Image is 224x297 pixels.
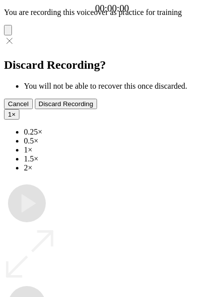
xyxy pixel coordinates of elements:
li: 1× [24,146,220,154]
p: You are recording this voiceover as practice for training [4,8,220,17]
button: Discard Recording [35,99,98,109]
a: 00:00:00 [95,3,129,14]
button: 1× [4,109,19,120]
button: Cancel [4,99,33,109]
li: 0.25× [24,128,220,137]
li: You will not be able to recover this once discarded. [24,82,220,91]
li: 1.5× [24,154,220,163]
li: 2× [24,163,220,172]
li: 0.5× [24,137,220,146]
span: 1 [8,111,11,118]
h2: Discard Recording? [4,58,220,72]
